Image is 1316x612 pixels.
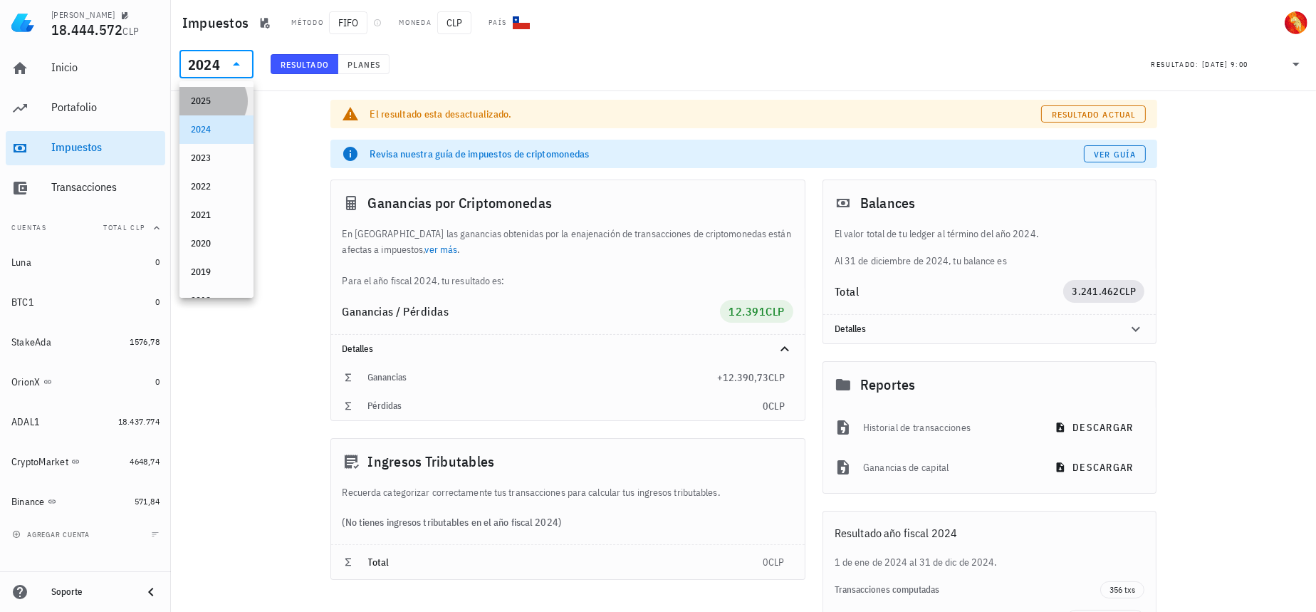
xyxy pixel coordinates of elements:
a: ADAL1 18.437.774 [6,405,165,439]
div: Portafolio [51,100,160,114]
span: CLP [123,25,140,38]
div: Detalles [331,335,805,363]
h1: Impuestos [182,11,254,34]
div: Balances [823,180,1156,226]
div: CL-icon [513,14,530,31]
div: 2022 [191,181,242,192]
div: 2025 [191,95,242,107]
div: El resultado esta desactualizado. [370,107,1042,121]
div: Ganancias [368,372,717,383]
button: agregar cuenta [9,527,96,541]
span: CLP [768,556,785,569]
button: Resultado [271,54,338,74]
a: Portafolio [6,91,165,125]
div: 2024 [179,50,254,78]
span: Total [368,556,390,569]
span: CLP [1119,285,1137,298]
div: Impuestos [51,140,160,154]
div: Pérdidas [368,400,763,412]
div: Detalles [823,315,1156,343]
button: descargar [1046,415,1144,440]
div: País [489,17,507,28]
a: Ver guía [1084,145,1146,162]
div: Transacciones [51,180,160,194]
div: 2021 [191,209,242,221]
div: Revisa nuestra guía de impuestos de criptomonedas [370,147,1084,161]
button: Planes [338,54,390,74]
div: [DATE] 9:00 [1202,58,1248,72]
button: descargar [1046,455,1144,480]
a: Transacciones [6,171,165,205]
div: 2024 [188,58,220,72]
div: 2023 [191,152,242,164]
span: 0 [155,256,160,267]
div: Recuerda categorizar correctamente tus transacciones para calcular tus ingresos tributables. [331,484,805,500]
span: CLP [766,304,785,318]
div: (No tienes ingresos tributables en el año fiscal 2024) [331,500,805,544]
div: Resultado:[DATE] 9:00 [1142,51,1313,78]
div: Reportes [823,362,1156,408]
span: 4648,74 [130,456,160,467]
a: Inicio [6,51,165,85]
span: 3.241.462 [1072,285,1119,298]
div: Moneda [399,17,432,28]
div: Historial de transacciones [863,412,1035,443]
a: Impuestos [6,131,165,165]
span: 0 [155,376,160,387]
span: descargar [1057,421,1133,434]
a: CryptoMarket 4648,74 [6,445,165,479]
div: 2019 [191,266,242,278]
div: Transacciones computadas [835,584,1101,596]
p: El valor total de tu ledger al término del año 2024. [835,226,1145,242]
div: BTC1 [11,296,34,308]
div: Luna [11,256,31,269]
span: 12.391 [728,304,766,318]
button: CuentasTotal CLP [6,211,165,245]
span: FIFO [329,11,367,34]
div: [PERSON_NAME] [51,9,115,21]
span: Planes [347,59,381,70]
span: 0 [763,556,768,569]
div: Al 31 de diciembre de 2024, tu balance es [823,226,1156,269]
span: Total CLP [103,223,145,232]
a: ver más [425,243,458,256]
div: Método [291,17,323,28]
div: 2018 [191,295,242,306]
div: ADAL1 [11,416,40,428]
div: 2020 [191,238,242,249]
div: 2024 [191,124,242,135]
span: 18.444.572 [51,20,123,39]
div: StakeAda [11,336,51,348]
div: Resultado año fiscal 2024 [823,512,1156,554]
a: Luna 0 [6,245,165,279]
div: 1 de ene de 2024 al 31 de dic de 2024. [823,554,1156,570]
span: CLP [768,371,785,384]
div: Binance [11,496,45,508]
a: Binance 571,84 [6,484,165,519]
div: OrionX [11,376,41,388]
div: Resultado: [1151,55,1202,73]
a: BTC1 0 [6,285,165,319]
span: agregar cuenta [15,530,90,539]
span: 0 [763,400,768,413]
div: Detalles [835,323,1111,335]
div: Inicio [51,61,160,74]
span: CLP [437,11,471,34]
span: 356 txs [1109,582,1135,598]
span: Ver guía [1093,149,1136,160]
div: CryptoMarket [11,456,68,468]
div: En [GEOGRAPHIC_DATA] las ganancias obtenidas por la enajenación de transacciones de criptomonedas... [331,226,805,289]
img: LedgiFi [11,11,34,34]
span: 0 [155,296,160,307]
span: 18.437.774 [118,416,160,427]
span: descargar [1057,461,1133,474]
div: Detalles [343,343,759,355]
span: 1576,78 [130,336,160,347]
span: Resultado actual [1051,109,1136,120]
div: Ingresos Tributables [331,439,805,484]
button: Resultado actual [1041,105,1145,123]
div: Ganancias de capital [863,452,1035,483]
span: CLP [768,400,785,413]
div: Soporte [51,586,131,598]
span: Ganancias / Pérdidas [343,304,449,318]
